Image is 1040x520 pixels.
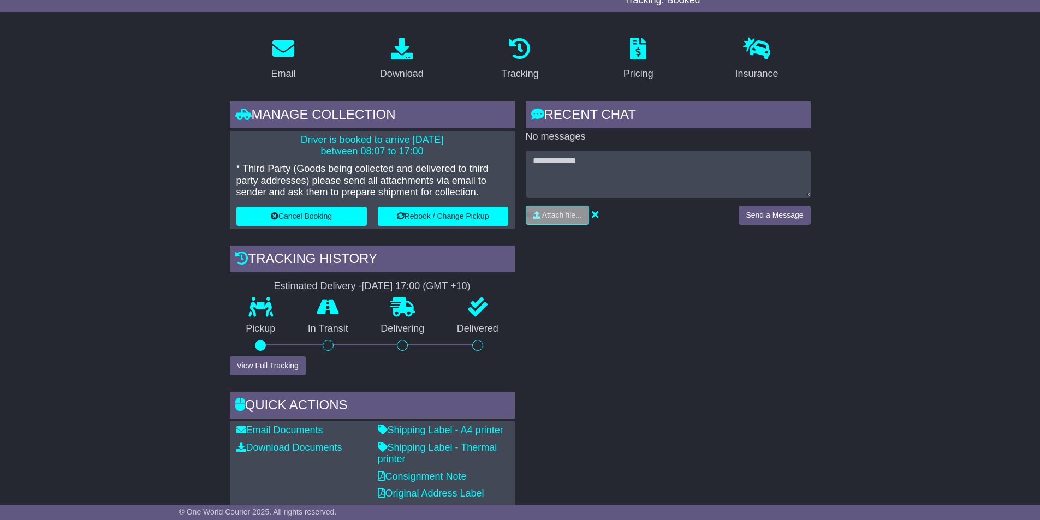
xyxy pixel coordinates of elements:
div: Email [271,67,295,81]
button: View Full Tracking [230,356,306,375]
p: Driver is booked to arrive [DATE] between 08:07 to 17:00 [236,134,508,158]
div: Tracking [501,67,538,81]
p: In Transit [292,323,365,335]
div: RECENT CHAT [526,101,811,131]
div: Insurance [735,67,778,81]
a: Consignment Note [378,471,467,482]
div: Estimated Delivery - [230,280,515,292]
div: Manage collection [230,101,515,131]
p: Delivering [365,323,441,335]
div: Download [380,67,424,81]
p: Delivered [441,323,515,335]
p: * Third Party (Goods being collected and delivered to third party addresses) please send all atta... [236,163,508,199]
button: Cancel Booking [236,207,367,226]
a: Pricing [616,34,661,85]
a: Original Address Label [378,488,484,499]
span: © One World Courier 2025. All rights reserved. [179,507,337,516]
div: [DATE] 17:00 (GMT +10) [362,280,471,292]
a: Shipping Label - A4 printer [378,425,503,435]
a: Tracking [494,34,545,85]
div: Pricing [623,67,653,81]
a: Email [264,34,302,85]
a: Download Documents [236,442,342,453]
a: Shipping Label - Thermal printer [378,442,497,465]
p: No messages [526,131,811,143]
div: Quick Actions [230,392,515,421]
button: Send a Message [739,206,810,225]
a: Email Documents [236,425,323,435]
a: Insurance [728,34,786,85]
a: Download [373,34,431,85]
button: Rebook / Change Pickup [378,207,508,226]
p: Pickup [230,323,292,335]
div: Tracking history [230,246,515,275]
